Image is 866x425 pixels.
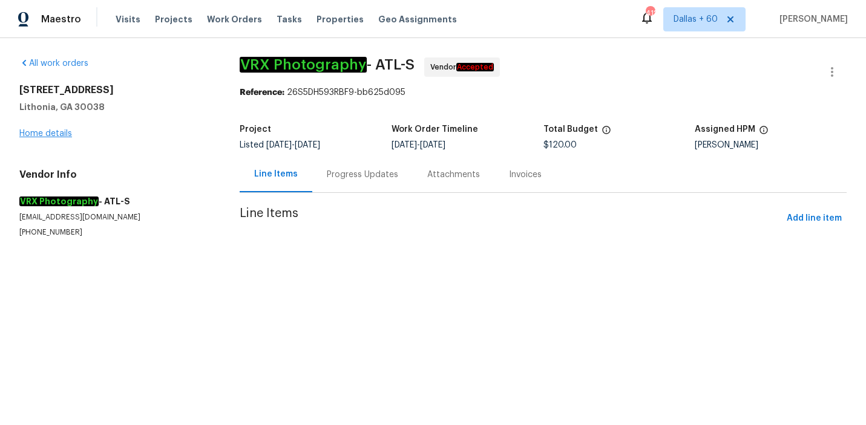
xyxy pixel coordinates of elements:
span: Add line item [787,211,842,226]
p: [PHONE_NUMBER] [19,227,211,238]
span: The hpm assigned to this work order. [759,125,769,141]
span: Geo Assignments [378,13,457,25]
span: - [392,141,445,149]
span: Work Orders [207,13,262,25]
h5: Assigned HPM [695,125,755,134]
div: Attachments [427,169,480,181]
span: [DATE] [392,141,417,149]
h5: - ATL-S [19,195,211,207]
b: Reference: [240,88,284,97]
h2: [STREET_ADDRESS] [19,84,211,96]
span: Projects [155,13,192,25]
h5: Project [240,125,271,134]
em: VRX Photography [19,196,99,206]
h4: Vendor Info [19,169,211,181]
h5: Lithonia, GA 30038 [19,101,211,113]
span: [DATE] [295,141,320,149]
a: All work orders [19,59,88,68]
span: Tasks [277,15,302,24]
em: VRX Photography [240,57,367,73]
h5: Total Budget [543,125,598,134]
span: The total cost of line items that have been proposed by Opendoor. This sum includes line items th... [602,125,611,141]
span: Line Items [240,207,782,230]
span: Properties [317,13,364,25]
span: - [266,141,320,149]
span: [DATE] [420,141,445,149]
div: 26S5DH593RBF9-bb625d095 [240,86,847,99]
span: - ATL-S [240,57,415,72]
span: Dallas + 60 [674,13,718,25]
div: 412 [646,7,654,19]
a: Home details [19,129,72,138]
span: Vendor [430,61,499,73]
span: [DATE] [266,141,292,149]
span: Listed [240,141,320,149]
div: Line Items [254,168,298,180]
em: Accepted [456,63,494,71]
div: Invoices [509,169,542,181]
div: [PERSON_NAME] [695,141,847,149]
span: Visits [116,13,140,25]
button: Add line item [782,207,847,230]
div: Progress Updates [327,169,398,181]
span: $120.00 [543,141,577,149]
span: [PERSON_NAME] [775,13,848,25]
h5: Work Order Timeline [392,125,478,134]
p: [EMAIL_ADDRESS][DOMAIN_NAME] [19,212,211,222]
span: Maestro [41,13,81,25]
